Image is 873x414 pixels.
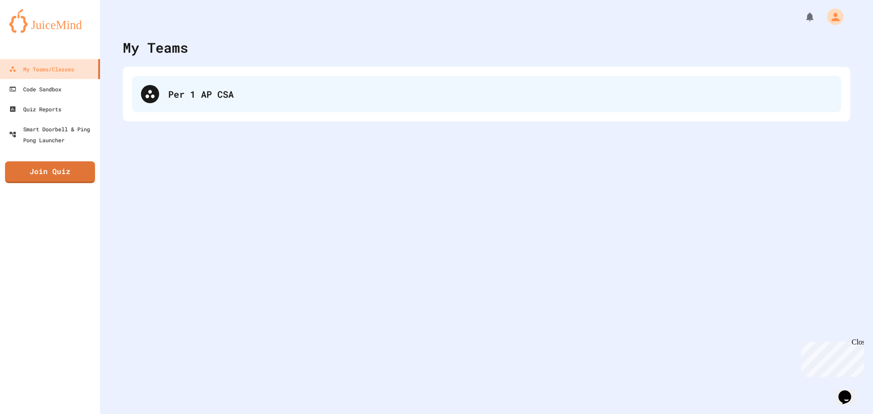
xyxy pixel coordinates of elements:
iframe: chat widget [798,338,864,377]
div: My Notifications [788,9,818,25]
div: Per 1 AP CSA [168,87,832,101]
div: Smart Doorbell & Ping Pong Launcher [9,124,96,145]
div: My Teams [123,37,188,58]
div: Chat with us now!Close [4,4,63,58]
div: Quiz Reports [9,104,61,115]
div: My Account [818,6,846,27]
div: My Teams/Classes [9,64,74,75]
div: Code Sandbox [9,84,61,95]
div: Per 1 AP CSA [132,76,841,112]
img: logo-orange.svg [9,9,91,33]
iframe: chat widget [835,378,864,405]
a: Join Quiz [5,161,95,183]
